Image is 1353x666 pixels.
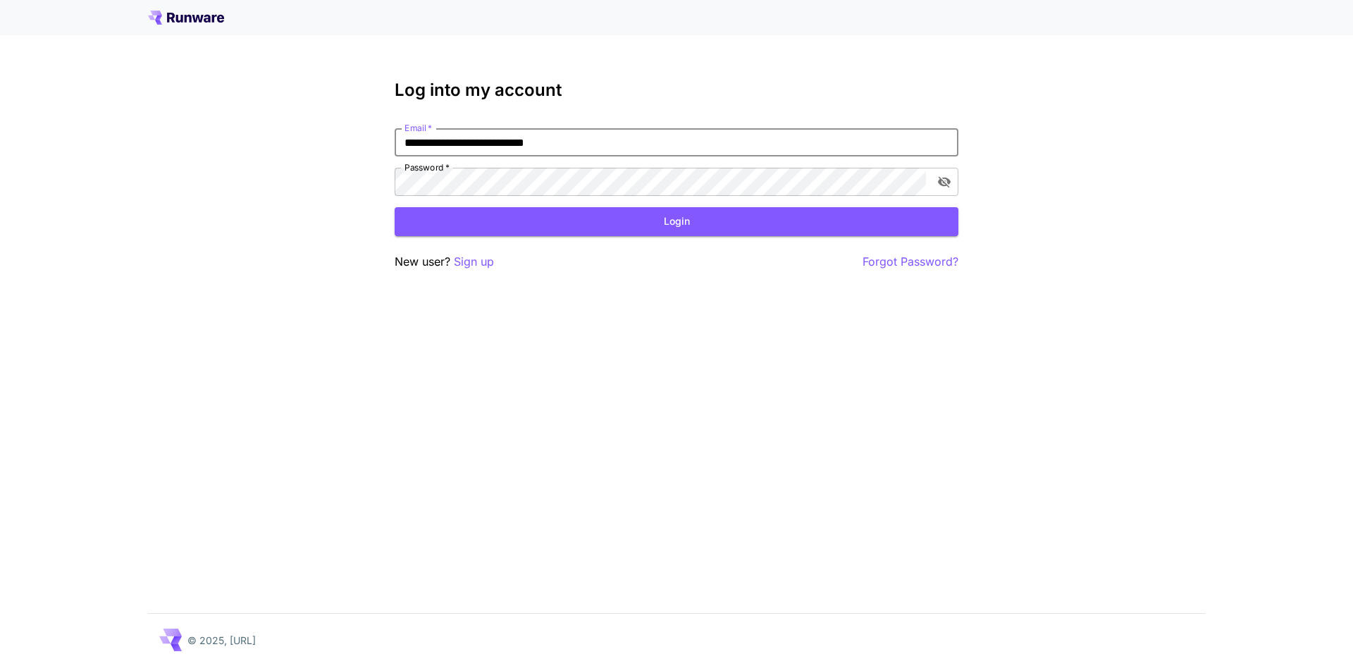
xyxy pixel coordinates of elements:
p: © 2025, [URL] [187,633,256,648]
h3: Log into my account [395,80,958,100]
label: Email [404,122,432,134]
button: Forgot Password? [863,253,958,271]
p: New user? [395,253,494,271]
button: Sign up [454,253,494,271]
button: Login [395,207,958,236]
button: toggle password visibility [932,169,957,195]
label: Password [404,161,450,173]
